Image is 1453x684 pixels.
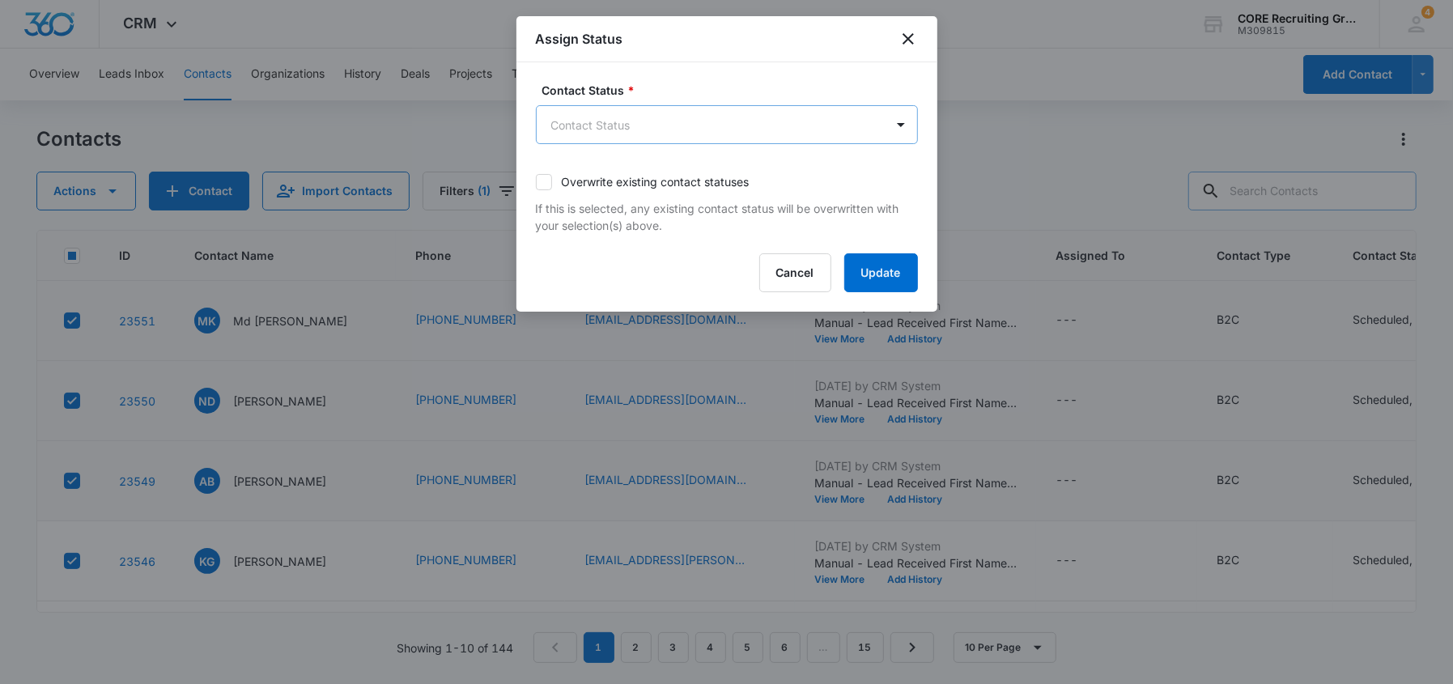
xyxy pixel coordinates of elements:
label: Overwrite existing contact statuses [536,173,918,190]
p: If this is selected, any existing contact status will be overwritten with your selection(s) above. [536,200,918,234]
button: Cancel [759,253,831,292]
label: Contact Status [542,82,924,99]
button: Update [844,253,918,292]
h1: Assign Status [536,29,623,49]
button: close [899,29,918,49]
